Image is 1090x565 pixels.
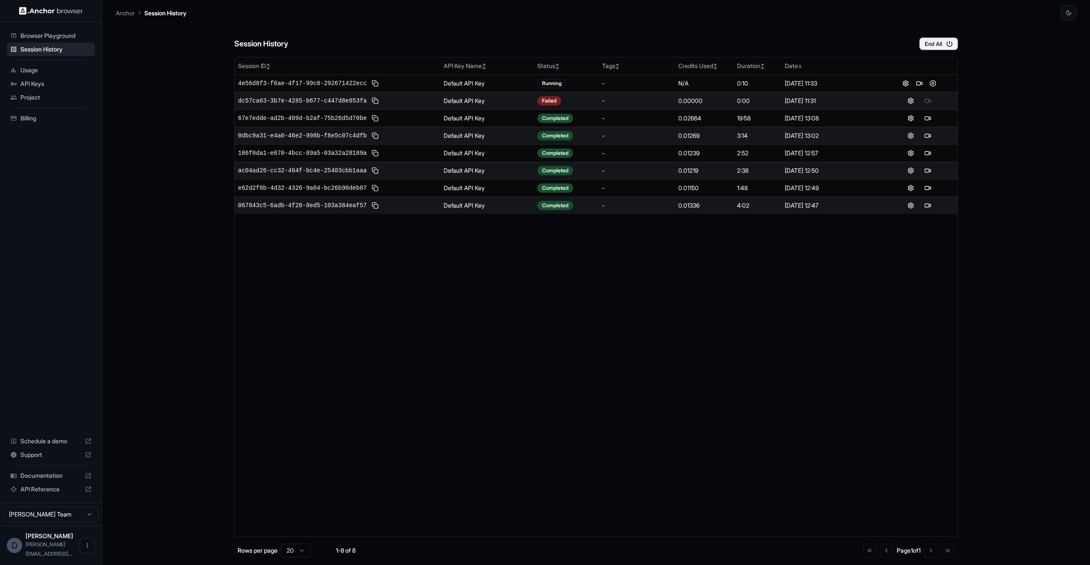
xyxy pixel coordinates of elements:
[20,485,81,494] span: API Reference
[678,131,730,140] div: 0.01269
[20,31,92,40] span: Browser Playground
[440,179,534,197] td: Default API Key
[737,166,778,175] div: 2:38
[20,66,92,74] span: Usage
[919,37,958,50] button: End All
[555,63,559,69] span: ↕
[737,131,778,140] div: 3:14
[785,114,878,123] div: [DATE] 13:08
[678,62,730,70] div: Credits Used
[737,97,778,105] div: 0:00
[537,183,573,193] div: Completed
[7,111,95,125] div: Billing
[602,166,671,175] div: -
[678,79,730,88] div: N/A
[602,201,671,210] div: -
[238,184,367,192] span: e62d2f8b-4d32-4326-9a04-bc26b90deb87
[678,184,730,192] div: 0.01150
[238,149,367,157] span: 186f0da1-e070-4bcc-89a5-03a32a28189a
[7,77,95,91] div: API Keys
[144,9,186,17] p: Session History
[444,62,531,70] div: API Key Name
[234,38,288,50] h6: Session History
[324,546,367,555] div: 1-8 of 8
[785,184,878,192] div: [DATE] 12:49
[678,201,730,210] div: 0.01336
[238,114,367,123] span: 67e7edde-ad2b-409d-b2af-75b26d5d70be
[20,437,81,445] span: Schedule a demo
[537,114,573,123] div: Completed
[537,131,573,140] div: Completed
[440,92,534,109] td: Default API Key
[238,79,367,88] span: 4e56d8f3-f6ae-4f17-99c0-292671422ecc
[798,63,802,69] span: ↓
[537,201,573,210] div: Completed
[7,91,95,104] div: Project
[440,197,534,214] td: Default API Key
[20,114,92,123] span: Billing
[440,162,534,179] td: Default API Key
[602,184,671,192] div: -
[238,201,367,210] span: 067843c5-6adb-4f28-8ed5-103a384eaf57
[760,63,765,69] span: ↕
[20,471,81,480] span: Documentation
[897,546,921,555] div: Page 1 of 1
[602,62,671,70] div: Tags
[737,184,778,192] div: 1:48
[602,149,671,157] div: -
[785,79,878,88] div: [DATE] 11:33
[238,97,367,105] span: dc57ca63-3b7e-4285-b677-c447d8e853fa
[785,62,878,70] div: Date
[20,93,92,102] span: Project
[238,166,367,175] span: ac04ad26-cc32-464f-bc4e-25403cbb1aaa
[678,166,730,175] div: 0.01219
[19,7,83,15] img: Anchor Logo
[737,149,778,157] div: 2:52
[116,9,135,17] p: Anchor
[615,63,620,69] span: ↕
[7,43,95,56] div: Session History
[678,149,730,157] div: 0.01239
[602,97,671,105] div: -
[537,166,573,175] div: Completed
[713,63,717,69] span: ↕
[440,109,534,127] td: Default API Key
[602,114,671,123] div: -
[737,79,778,88] div: 0:10
[20,451,81,459] span: Support
[266,63,270,69] span: ↕
[537,148,573,158] div: Completed
[238,62,437,70] div: Session ID
[678,114,730,123] div: 0.02664
[737,201,778,210] div: 4:02
[737,114,778,123] div: 19:58
[26,541,72,557] span: dan@pillar.security
[602,131,671,140] div: -
[238,546,278,555] p: Rows per page
[785,201,878,210] div: [DATE] 12:47
[7,482,95,496] div: API Reference
[80,538,95,553] button: Open menu
[785,97,878,105] div: [DATE] 11:31
[7,469,95,482] div: Documentation
[785,131,878,140] div: [DATE] 13:02
[785,166,878,175] div: [DATE] 12:50
[238,131,367,140] span: 0dbc9a31-e4a0-46e2-998b-f8e5c07c4dfb
[7,434,95,448] div: Schedule a demo
[7,538,22,553] div: D
[737,62,778,70] div: Duration
[537,62,595,70] div: Status
[20,80,92,88] span: API Keys
[785,149,878,157] div: [DATE] 12:57
[678,97,730,105] div: 0.00000
[537,79,566,88] div: Running
[7,29,95,43] div: Browser Playground
[7,63,95,77] div: Usage
[440,144,534,162] td: Default API Key
[602,79,671,88] div: -
[537,96,561,106] div: Failed
[440,74,534,92] td: Default API Key
[20,45,92,54] span: Session History
[7,448,95,462] div: Support
[116,8,186,17] nav: breadcrumb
